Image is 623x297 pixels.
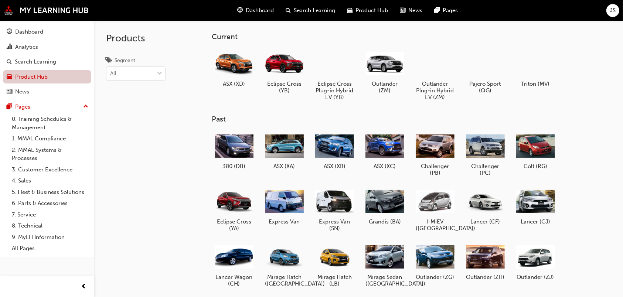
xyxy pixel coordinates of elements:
[9,175,91,187] a: 4. Sales
[466,163,505,176] h5: Challenger (PC)
[443,6,458,15] span: Pages
[463,240,507,283] a: Outlander (ZH)
[606,4,619,17] button: JS
[365,81,404,94] h5: Outlander (ZM)
[416,81,455,100] h5: Outlander Plug-in Hybrid EV (ZM)
[215,81,253,87] h5: ASX (XD)
[413,185,457,235] a: I-MiEV ([GEOGRAPHIC_DATA])
[115,57,135,64] div: Segment
[3,70,91,84] a: Product Hub
[262,185,306,228] a: Express Van
[463,47,507,96] a: Pajero Sport (QG)
[4,6,89,15] img: mmal
[408,6,422,15] span: News
[3,24,91,100] button: DashboardAnalyticsSearch LearningProduct HubNews
[315,274,354,287] h5: Mirage Hatch (LB)
[365,163,404,170] h5: ASX (XC)
[312,47,357,103] a: Eclipse Cross Plug-in Hybrid EV (YB)
[9,164,91,175] a: 3. Customer Excellence
[3,85,91,99] a: News
[365,218,404,225] h5: Grandis (BA)
[231,3,280,18] a: guage-iconDashboard
[265,274,304,287] h5: Mirage Hatch ([GEOGRAPHIC_DATA])
[7,59,12,65] span: search-icon
[513,185,558,228] a: Lancer (CJ)
[3,40,91,54] a: Analytics
[394,3,428,18] a: news-iconNews
[215,274,253,287] h5: Lancer Wagon (CH)
[463,130,507,179] a: Challenger (PC)
[215,163,253,170] h5: 380 (DB)
[3,25,91,39] a: Dashboard
[215,218,253,232] h5: Eclipse Cross (YA)
[413,47,457,103] a: Outlander Plug-in Hybrid EV (ZM)
[315,81,354,100] h5: Eclipse Cross Plug-in Hybrid EV (YB)
[428,3,464,18] a: pages-iconPages
[83,102,88,112] span: up-icon
[413,130,457,179] a: Challenger (PB)
[312,185,357,235] a: Express Van (SN)
[9,243,91,254] a: All Pages
[262,130,306,173] a: ASX (XA)
[265,218,304,225] h5: Express Van
[212,130,256,173] a: 380 (DB)
[466,218,505,225] h5: Lancer (CF)
[516,81,555,87] h5: Triton (MV)
[355,6,388,15] span: Product Hub
[7,29,12,35] span: guage-icon
[466,274,505,280] h5: Outlander (ZH)
[416,274,455,280] h5: Outlander (ZG)
[265,81,304,94] h5: Eclipse Cross (YB)
[3,100,91,114] button: Pages
[400,6,405,15] span: news-icon
[294,6,335,15] span: Search Learning
[610,6,616,15] span: JS
[7,104,12,110] span: pages-icon
[237,6,243,15] span: guage-icon
[9,187,91,198] a: 5. Fleet & Business Solutions
[15,58,56,66] div: Search Learning
[413,240,457,283] a: Outlander (ZG)
[7,44,12,51] span: chart-icon
[362,185,407,228] a: Grandis (BA)
[9,144,91,164] a: 2. MMAL Systems & Processes
[466,81,505,94] h5: Pajero Sport (QG)
[416,218,455,232] h5: I-MiEV ([GEOGRAPHIC_DATA])
[362,240,407,290] a: Mirage Sedan ([GEOGRAPHIC_DATA])
[315,218,354,232] h5: Express Van (SN)
[362,47,407,96] a: Outlander (ZM)
[516,163,555,170] h5: Colt (RG)
[513,240,558,283] a: Outlander (ZJ)
[212,240,256,290] a: Lancer Wagon (CH)
[15,28,43,36] div: Dashboard
[9,133,91,144] a: 1. MMAL Compliance
[416,163,455,176] h5: Challenger (PB)
[262,47,306,96] a: Eclipse Cross (YB)
[463,185,507,228] a: Lancer (CF)
[106,33,166,44] h2: Products
[516,274,555,280] h5: Outlander (ZJ)
[15,103,30,111] div: Pages
[212,185,256,235] a: Eclipse Cross (YA)
[157,69,162,79] span: down-icon
[347,6,353,15] span: car-icon
[246,6,274,15] span: Dashboard
[110,69,116,78] div: All
[212,115,611,123] h3: Past
[516,218,555,225] h5: Lancer (CJ)
[434,6,440,15] span: pages-icon
[9,209,91,221] a: 7. Service
[513,130,558,173] a: Colt (RG)
[212,33,611,41] h3: Current
[212,47,256,90] a: ASX (XD)
[262,240,306,290] a: Mirage Hatch ([GEOGRAPHIC_DATA])
[265,163,304,170] h5: ASX (XA)
[315,163,354,170] h5: ASX (XB)
[286,6,291,15] span: search-icon
[15,43,38,51] div: Analytics
[106,58,112,64] span: tags-icon
[15,88,29,96] div: News
[3,55,91,69] a: Search Learning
